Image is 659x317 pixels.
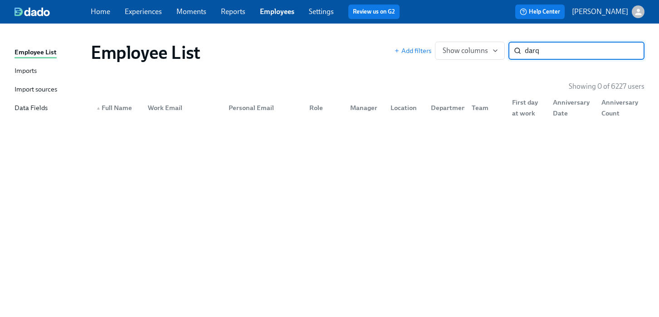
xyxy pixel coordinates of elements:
a: Employees [260,7,294,16]
h1: Employee List [91,42,200,63]
div: Imports [15,66,37,77]
div: Employee List [15,47,57,58]
div: First day at work [508,97,545,119]
a: Experiences [125,7,162,16]
a: Employee List [15,47,83,58]
a: Reports [221,7,245,16]
div: Department [424,99,464,117]
div: Location [387,102,424,113]
div: ▲Full Name [93,99,141,117]
a: Home [91,7,110,16]
div: Anniversary Count [598,97,643,119]
span: Show columns [443,46,497,55]
div: Work Email [141,99,221,117]
a: Settings [309,7,334,16]
div: Manager [343,99,383,117]
div: Anniversary Date [546,99,594,117]
p: [PERSON_NAME] [572,7,628,17]
a: Data Fields [15,103,83,114]
div: Team [464,99,505,117]
div: First day at work [505,99,545,117]
div: Anniversary Date [549,97,594,119]
a: Review us on G2 [353,7,395,16]
div: Department [427,102,472,113]
span: ▲ [96,106,101,110]
button: [PERSON_NAME] [572,5,644,18]
div: Data Fields [15,103,48,114]
a: Imports [15,66,83,77]
img: dado [15,7,50,16]
span: Help Center [520,7,560,16]
input: Search by name [525,42,644,60]
div: Work Email [144,102,221,113]
button: Show columns [435,42,505,60]
button: Review us on G2 [348,5,400,19]
button: Help Center [515,5,565,19]
div: Location [383,99,424,117]
a: dado [15,7,91,16]
div: Import sources [15,84,57,96]
button: Add filters [394,46,431,55]
div: Personal Email [225,102,302,113]
div: Role [302,99,342,117]
a: Import sources [15,84,83,96]
p: Showing 0 of 6227 users [569,82,644,91]
a: Moments [176,7,206,16]
div: Team [468,102,505,113]
div: Personal Email [221,99,302,117]
div: Full Name [93,102,141,113]
div: Manager [347,102,383,113]
div: Role [306,102,342,113]
div: Anniversary Count [594,99,643,117]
